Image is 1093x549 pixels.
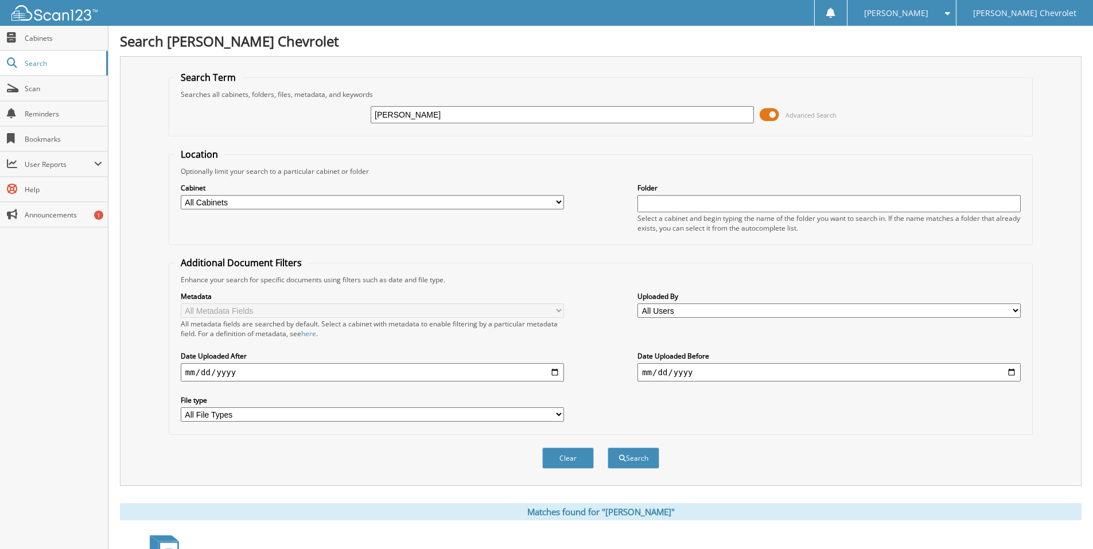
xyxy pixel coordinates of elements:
[637,213,1021,233] div: Select a cabinet and begin typing the name of the folder you want to search in. If the name match...
[175,256,308,269] legend: Additional Document Filters
[25,210,102,220] span: Announcements
[608,447,659,469] button: Search
[301,329,316,338] a: here
[175,148,224,161] legend: Location
[864,10,928,17] span: [PERSON_NAME]
[181,183,564,193] label: Cabinet
[175,275,1026,285] div: Enhance your search for specific documents using filters such as date and file type.
[175,89,1026,99] div: Searches all cabinets, folders, files, metadata, and keywords
[181,363,564,381] input: start
[973,10,1076,17] span: [PERSON_NAME] Chevrolet
[637,183,1021,193] label: Folder
[25,159,94,169] span: User Reports
[542,447,594,469] button: Clear
[120,503,1082,520] div: Matches found for "[PERSON_NAME]"
[181,291,564,301] label: Metadata
[11,5,98,21] img: scan123-logo-white.svg
[637,351,1021,361] label: Date Uploaded Before
[181,351,564,361] label: Date Uploaded After
[25,84,102,94] span: Scan
[637,291,1021,301] label: Uploaded By
[175,71,242,84] legend: Search Term
[785,111,837,119] span: Advanced Search
[181,319,564,338] div: All metadata fields are searched by default. Select a cabinet with metadata to enable filtering b...
[25,134,102,144] span: Bookmarks
[175,166,1026,176] div: Optionally limit your search to a particular cabinet or folder
[25,109,102,119] span: Reminders
[94,211,103,220] div: 1
[25,185,102,194] span: Help
[181,395,564,405] label: File type
[120,32,1082,50] h1: Search [PERSON_NAME] Chevrolet
[25,59,100,68] span: Search
[637,363,1021,381] input: end
[25,33,102,43] span: Cabinets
